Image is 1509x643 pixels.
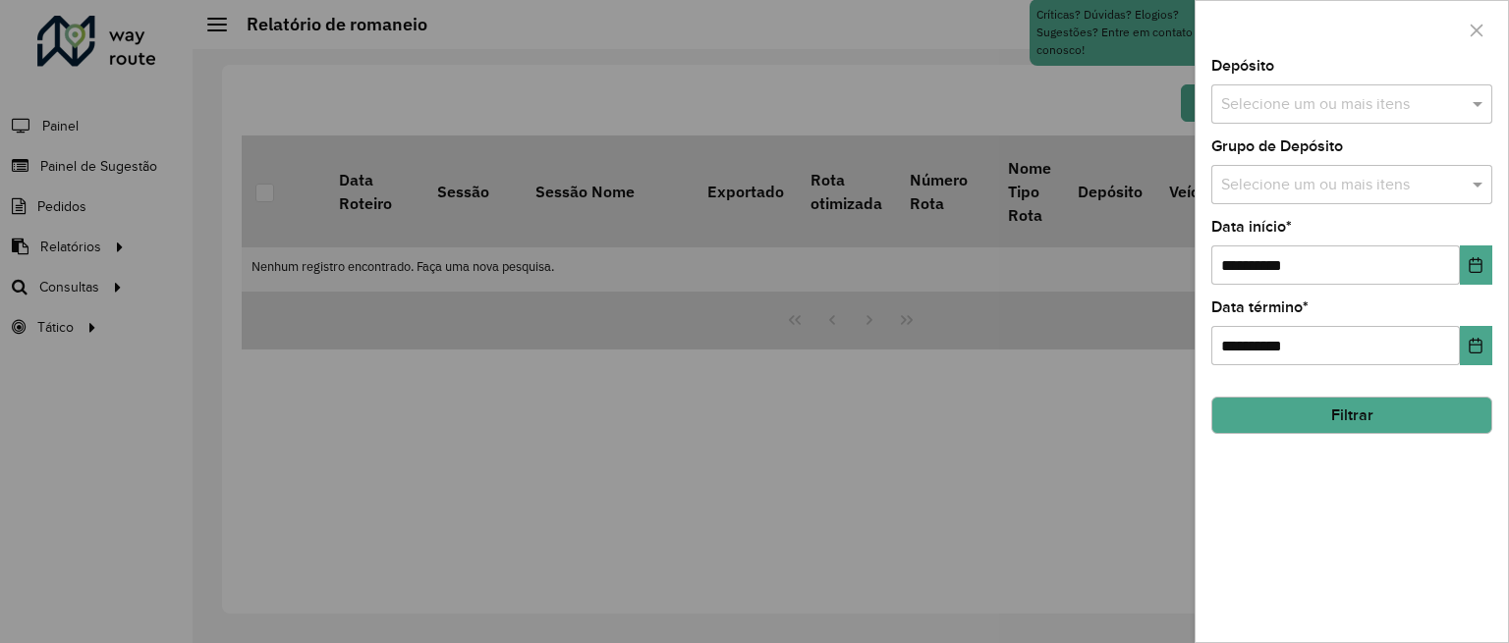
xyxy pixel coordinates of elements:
label: Data início [1211,215,1292,239]
label: Data término [1211,295,1309,319]
button: Choose Date [1460,326,1492,365]
label: Grupo de Depósito [1211,134,1343,158]
button: Filtrar [1211,397,1492,434]
label: Depósito [1211,54,1274,78]
button: Choose Date [1460,245,1492,285]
